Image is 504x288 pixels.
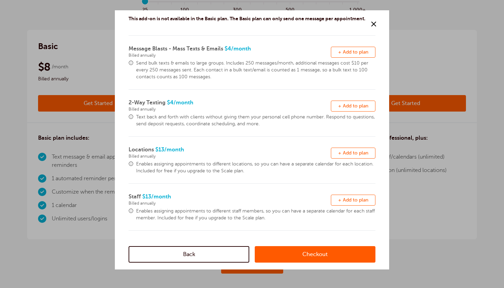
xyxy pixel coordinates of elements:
button: + Add to plan [331,101,375,112]
span: /month [173,100,193,106]
button: + Add to plan [331,148,375,159]
span: Billed annually [129,201,331,206]
a: Back [129,246,249,263]
span: /month [151,194,171,200]
span: /month [164,147,184,153]
span: 2-Way Texting [129,100,166,106]
span: Message Blasts - Mass Texts & Emails [129,46,223,52]
span: Billed annually [129,154,331,159]
span: Send bulk texts & emails to large groups. Includes 250 messages/month, additional messages cost $... [136,60,375,80]
span: Billed annually [129,107,331,112]
a: Checkout [255,246,375,263]
span: + Add to plan [338,150,368,155]
span: Billed annually [129,53,331,58]
span: + Add to plan [338,197,368,203]
p: This add-on is not available in the Basic plan. The Basic plan can only send one message per appo... [129,16,365,22]
span: Staff [129,194,141,200]
span: $4 [129,46,331,58]
span: + Add to plan [338,49,368,55]
span: Text back and forth with clients without giving them your personal cell phone number. Respond to ... [136,114,375,127]
button: + Add to plan [331,47,375,58]
span: + Add to plan [338,103,368,108]
span: Locations [129,147,154,153]
span: Enables assigning appointments to different locations, so you can have a separate calendar for ea... [136,161,375,174]
span: /month [231,46,251,52]
button: + Add to plan [331,195,375,206]
span: Enables assigning appointments to different staff members, so you can have a separate calendar fo... [136,208,375,221]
